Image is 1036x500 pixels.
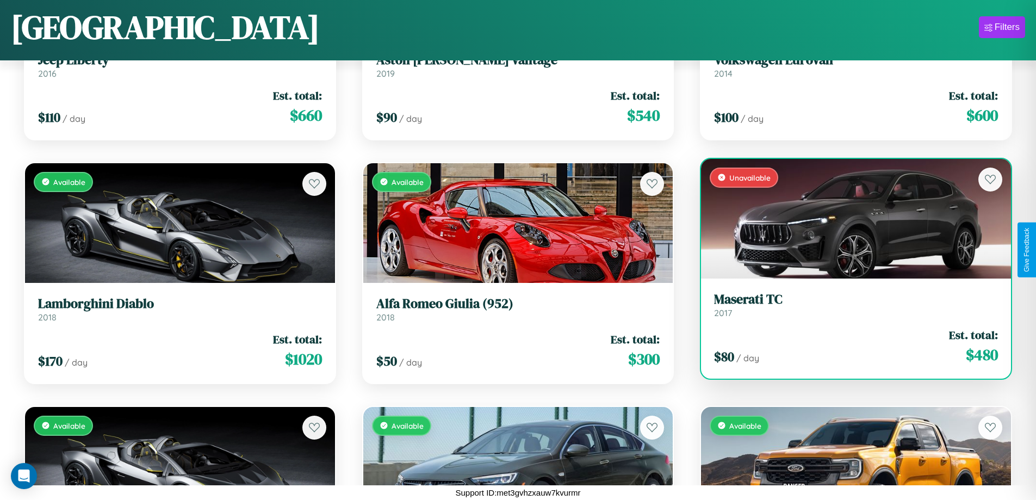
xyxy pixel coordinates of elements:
span: $ 1020 [285,348,322,370]
span: $ 480 [966,344,998,366]
span: $ 100 [714,108,739,126]
a: Alfa Romeo Giulia (952)2018 [376,296,660,323]
span: / day [741,113,764,124]
span: 2016 [38,68,57,79]
span: / day [63,113,85,124]
span: Available [53,177,85,187]
span: 2018 [376,312,395,323]
a: Aston [PERSON_NAME] Vantage2019 [376,52,660,79]
span: Unavailable [729,173,771,182]
p: Support ID: met3gvhzxauw7kvurmr [455,485,580,500]
span: $ 540 [627,104,660,126]
div: Open Intercom Messenger [11,463,37,489]
span: Est. total: [949,327,998,343]
span: Available [53,421,85,430]
span: / day [736,353,759,363]
a: Jeep Liberty2016 [38,52,322,79]
a: Maserati TC2017 [714,292,998,318]
span: / day [65,357,88,368]
span: $ 660 [290,104,322,126]
span: Available [392,421,424,430]
span: Est. total: [949,88,998,103]
h3: Lamborghini Diablo [38,296,322,312]
span: 2019 [376,68,395,79]
span: Available [729,421,761,430]
span: Est. total: [273,88,322,103]
button: Filters [979,16,1025,38]
span: $ 300 [628,348,660,370]
h3: Alfa Romeo Giulia (952) [376,296,660,312]
div: Filters [995,22,1020,33]
span: $ 110 [38,108,60,126]
div: Give Feedback [1023,228,1031,272]
span: Est. total: [611,88,660,103]
span: $ 600 [966,104,998,126]
h3: Volkswagen EuroVan [714,52,998,68]
span: 2018 [38,312,57,323]
span: 2014 [714,68,733,79]
span: $ 170 [38,352,63,370]
a: Volkswagen EuroVan2014 [714,52,998,79]
span: $ 90 [376,108,397,126]
span: / day [399,357,422,368]
span: $ 50 [376,352,397,370]
span: $ 80 [714,348,734,366]
h3: Jeep Liberty [38,52,322,68]
h3: Maserati TC [714,292,998,307]
a: Lamborghini Diablo2018 [38,296,322,323]
span: 2017 [714,307,732,318]
h1: [GEOGRAPHIC_DATA] [11,5,320,50]
h3: Aston [PERSON_NAME] Vantage [376,52,660,68]
span: Est. total: [273,331,322,347]
span: Est. total: [611,331,660,347]
span: Available [392,177,424,187]
span: / day [399,113,422,124]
